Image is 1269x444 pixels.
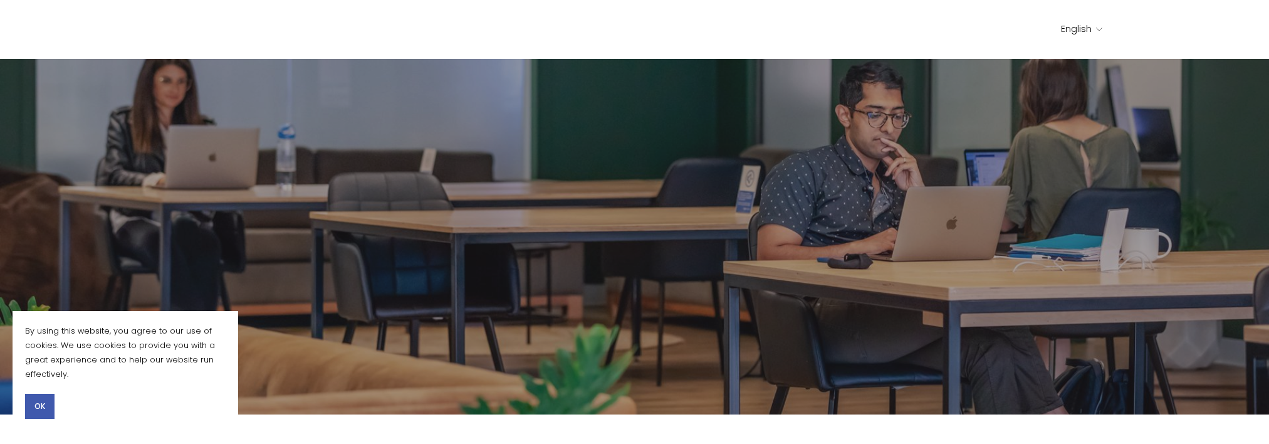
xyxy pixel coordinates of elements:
span: OK [34,401,45,412]
section: Cookie banner [13,311,238,431]
p: By using this website, you agree to our use of cookies. We use cookies to provide you with a grea... [25,324,226,381]
div: language picker [1061,20,1104,38]
span: English [1061,21,1092,38]
button: OK [25,394,55,419]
